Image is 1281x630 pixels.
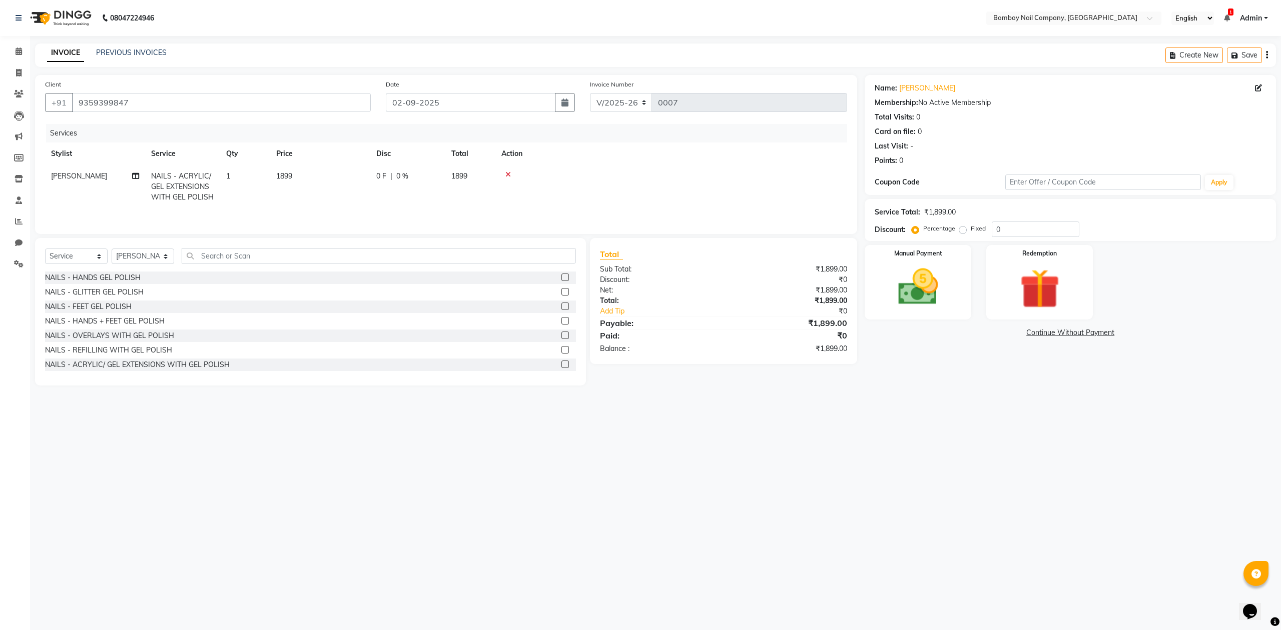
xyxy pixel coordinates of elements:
[270,142,370,165] th: Price
[51,171,107,180] span: [PERSON_NAME]
[1022,249,1057,258] label: Redemption
[226,171,230,180] span: 1
[724,343,855,354] div: ₹1,899.00
[386,80,399,89] label: Date
[445,142,495,165] th: Total
[886,264,951,310] img: _cash.svg
[875,177,1005,187] div: Coupon Code
[924,207,956,217] div: ₹1,899.00
[724,295,855,306] div: ₹1,899.00
[220,142,270,165] th: Qty
[592,295,724,306] div: Total:
[724,274,855,285] div: ₹0
[1007,264,1072,313] img: _gift.svg
[590,80,633,89] label: Invoice Number
[45,142,145,165] th: Stylist
[45,80,61,89] label: Client
[26,4,94,32] img: logo
[110,4,154,32] b: 08047224946
[592,329,724,341] div: Paid:
[894,249,942,258] label: Manual Payment
[724,317,855,329] div: ₹1,899.00
[592,306,746,316] a: Add Tip
[918,126,922,137] div: 0
[875,141,908,151] div: Last Visit:
[724,264,855,274] div: ₹1,899.00
[376,171,386,181] span: 0 F
[910,141,913,151] div: -
[875,97,918,108] div: Membership:
[45,330,174,341] div: NAILS - OVERLAYS WITH GEL POLISH
[600,249,623,259] span: Total
[875,126,916,137] div: Card on file:
[899,155,903,166] div: 0
[724,329,855,341] div: ₹0
[45,287,144,297] div: NAILS - GLITTER GEL POLISH
[1205,175,1233,190] button: Apply
[182,248,576,263] input: Search or Scan
[1239,590,1271,620] iframe: chat widget
[875,83,897,93] div: Name:
[45,93,73,112] button: +91
[724,285,855,295] div: ₹1,899.00
[45,301,132,312] div: NAILS - FEET GEL POLISH
[45,359,230,370] div: NAILS - ACRYLIC/ GEL EXTENSIONS WITH GEL POLISH
[1005,174,1201,190] input: Enter Offer / Coupon Code
[390,171,392,181] span: |
[592,274,724,285] div: Discount:
[971,224,986,233] label: Fixed
[370,142,445,165] th: Disc
[96,48,167,57] a: PREVIOUS INVOICES
[592,317,724,329] div: Payable:
[923,224,955,233] label: Percentage
[495,142,847,165] th: Action
[396,171,408,181] span: 0 %
[1165,47,1223,63] button: Create New
[1224,13,1230,22] a: 1
[1228,8,1233,15] span: 1
[916,112,920,122] div: 0
[592,343,724,354] div: Balance :
[47,44,84,62] a: INVOICE
[451,171,467,180] span: 1899
[46,124,855,142] div: Services
[151,171,214,201] span: NAILS - ACRYLIC/ GEL EXTENSIONS WITH GEL POLISH
[875,112,914,122] div: Total Visits:
[145,142,220,165] th: Service
[45,316,165,326] div: NAILS - HANDS + FEET GEL POLISH
[899,83,955,93] a: [PERSON_NAME]
[45,272,141,283] div: NAILS - HANDS GEL POLISH
[746,306,855,316] div: ₹0
[592,285,724,295] div: Net:
[276,171,292,180] span: 1899
[875,224,906,235] div: Discount:
[592,264,724,274] div: Sub Total:
[875,97,1266,108] div: No Active Membership
[45,345,172,355] div: NAILS - REFILLING WITH GEL POLISH
[867,327,1274,338] a: Continue Without Payment
[875,207,920,217] div: Service Total:
[1240,13,1262,23] span: Admin
[1227,47,1262,63] button: Save
[875,155,897,166] div: Points:
[72,93,371,112] input: Search by Name/Mobile/Email/Code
